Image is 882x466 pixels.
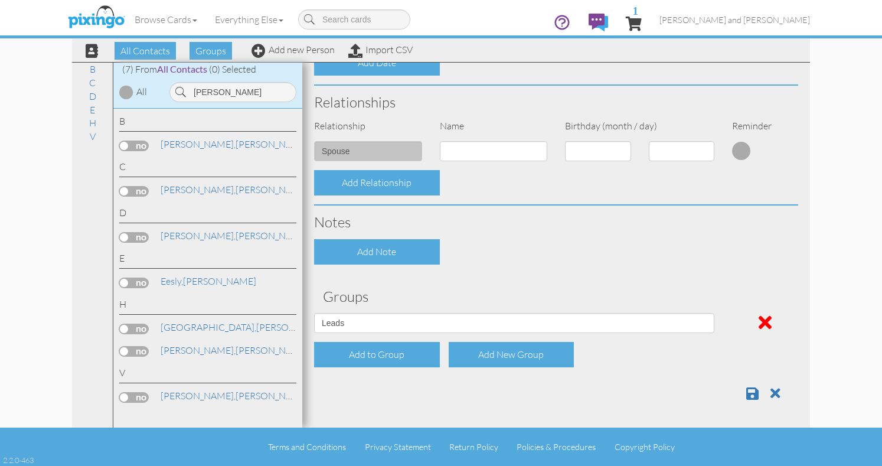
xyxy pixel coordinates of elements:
span: [PERSON_NAME], [161,184,236,195]
div: 2.2.0-463 [3,455,34,465]
h3: Relationships [314,94,798,110]
a: [PERSON_NAME] [159,389,310,403]
a: 1 [626,5,642,40]
a: [PERSON_NAME] [159,229,310,243]
div: Add Date [314,50,440,76]
div: Add Note [314,239,440,265]
a: Terms and Conditions [268,442,346,452]
span: [PERSON_NAME], [161,138,236,150]
input: Search cards [298,9,410,30]
span: [PERSON_NAME], [161,230,236,242]
a: [PERSON_NAME] and [PERSON_NAME] [651,5,819,35]
div: Reminder [723,119,765,133]
div: B [119,115,296,132]
div: All [136,85,147,99]
div: H [119,298,296,315]
a: Privacy Statement [365,442,431,452]
div: V [119,366,296,383]
a: Copyright Policy [615,442,675,452]
div: D [119,206,296,223]
span: All Contacts [157,63,207,74]
a: Import CSV [348,44,413,56]
span: [GEOGRAPHIC_DATA], [161,321,256,333]
a: [PERSON_NAME] [159,320,331,334]
a: B [84,62,102,76]
div: Birthday (month / day) [556,119,723,133]
span: Eesly, [161,275,183,287]
h3: Groups [323,289,789,304]
h3: Notes [314,214,798,230]
span: Groups [190,42,232,60]
div: Add Relationship [314,170,440,195]
div: (7) From [113,63,302,76]
a: [PERSON_NAME] [159,137,310,151]
span: [PERSON_NAME], [161,390,236,402]
span: All Contacts [115,42,176,60]
div: C [119,160,296,177]
div: E [119,252,296,269]
a: Policies & Procedures [517,442,596,452]
input: (e.g. Friend, Daughter) [314,141,422,161]
a: D [83,89,102,103]
span: (0) Selected [209,63,256,75]
div: Relationship [305,119,431,133]
a: C [83,76,102,90]
img: pixingo logo [65,3,128,32]
a: E [84,103,101,117]
div: Add to Group [314,342,440,367]
a: Return Policy [449,442,498,452]
a: Browse Cards [126,5,206,34]
span: [PERSON_NAME] and [PERSON_NAME] [659,15,810,25]
div: Add New Group [449,342,574,367]
a: [PERSON_NAME] [159,274,257,288]
a: Everything Else [206,5,292,34]
a: [PERSON_NAME] [159,343,310,357]
span: 1 [632,5,638,16]
a: V [84,129,102,144]
a: H [83,116,102,130]
a: Add new Person [251,44,335,56]
span: [PERSON_NAME], [161,344,236,356]
img: comments.svg [589,14,608,31]
div: Name [431,119,557,133]
a: [PERSON_NAME] [159,183,310,197]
